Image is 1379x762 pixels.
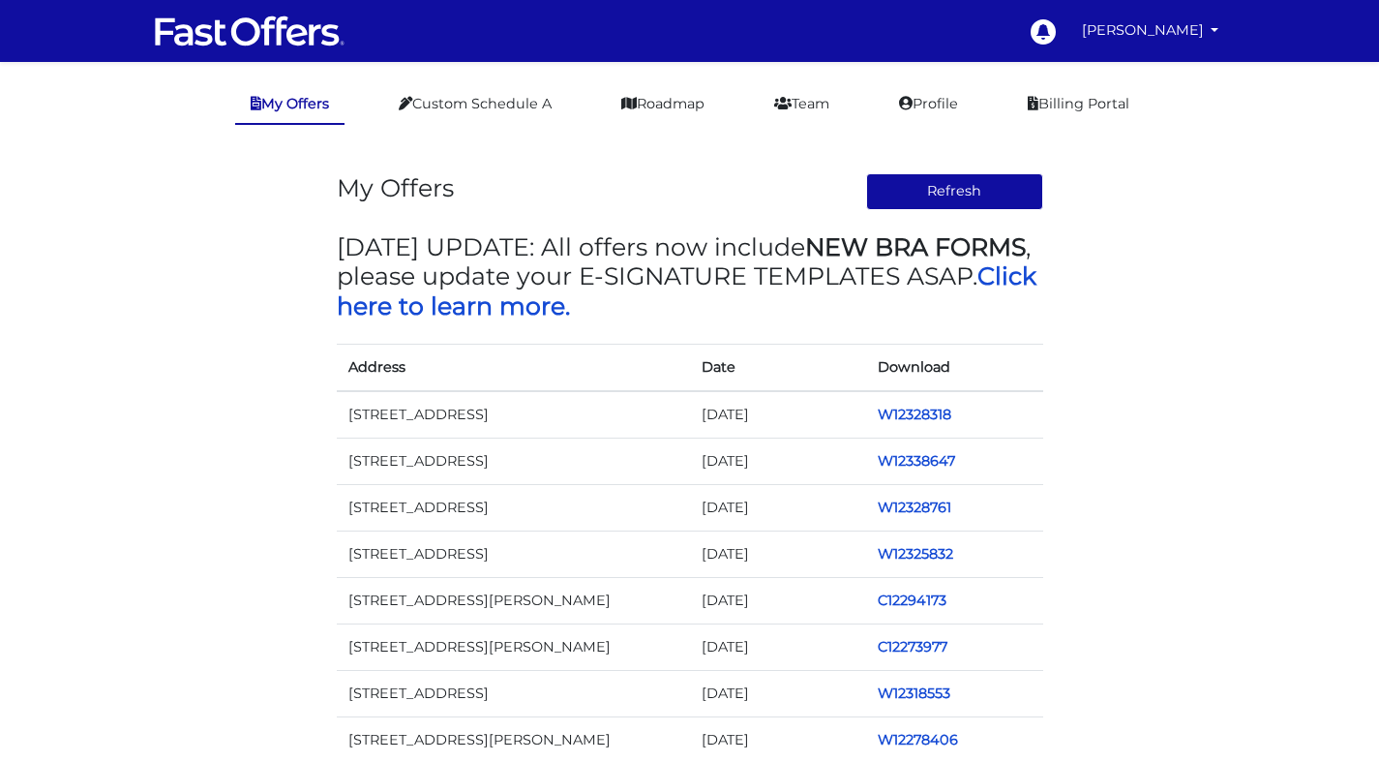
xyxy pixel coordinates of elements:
[878,592,946,609] a: C12294173
[690,484,867,531] td: [DATE]
[337,577,690,624] td: [STREET_ADDRESS][PERSON_NAME]
[866,344,1043,391] th: Download
[878,685,950,702] a: W12318553
[690,438,867,484] td: [DATE]
[690,625,867,671] td: [DATE]
[337,173,454,202] h3: My Offers
[690,344,867,391] th: Date
[337,531,690,577] td: [STREET_ADDRESS]
[337,261,1036,320] a: Click here to learn more.
[690,531,867,577] td: [DATE]
[759,85,845,123] a: Team
[337,391,690,439] td: [STREET_ADDRESS]
[884,85,974,123] a: Profile
[337,438,690,484] td: [STREET_ADDRESS]
[690,577,867,624] td: [DATE]
[878,499,951,516] a: W12328761
[878,731,958,748] a: W12278406
[878,638,947,655] a: C12273977
[878,545,953,563] a: W12325832
[235,85,345,125] a: My Offers
[1074,12,1227,49] a: [PERSON_NAME]
[866,173,1043,210] button: Refresh
[805,232,1026,261] strong: NEW BRA FORMS
[878,406,951,423] a: W12328318
[690,391,867,439] td: [DATE]
[690,671,867,717] td: [DATE]
[337,344,690,391] th: Address
[337,671,690,717] td: [STREET_ADDRESS]
[878,452,955,470] a: W12338647
[337,625,690,671] td: [STREET_ADDRESS][PERSON_NAME]
[337,484,690,531] td: [STREET_ADDRESS]
[606,85,720,123] a: Roadmap
[383,85,567,123] a: Custom Schedule A
[1012,85,1145,123] a: Billing Portal
[337,232,1043,320] h3: [DATE] UPDATE: All offers now include , please update your E-SIGNATURE TEMPLATES ASAP.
